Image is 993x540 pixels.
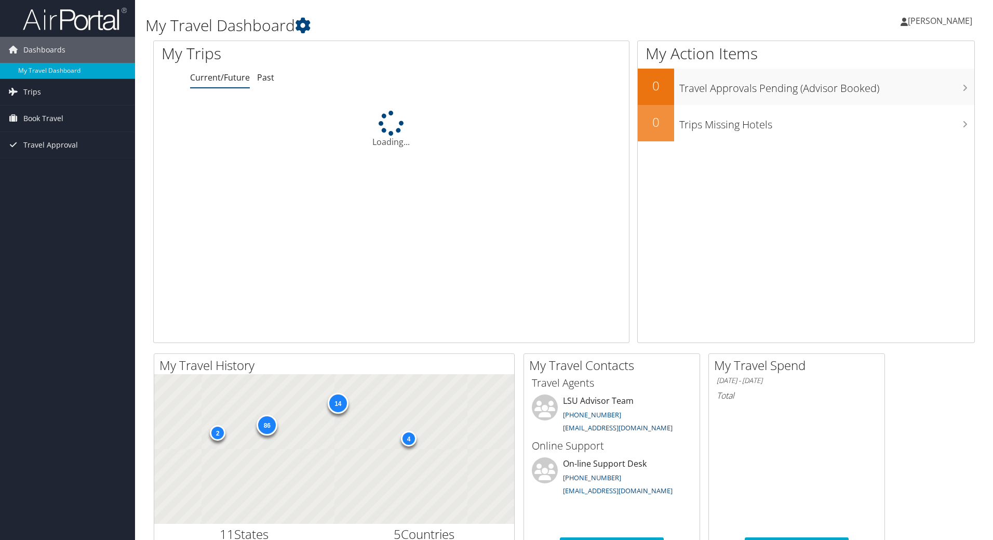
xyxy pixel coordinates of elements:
div: 86 [257,415,277,436]
span: [PERSON_NAME] [908,15,972,27]
h3: Online Support [532,439,692,453]
h2: My Travel Contacts [529,357,700,374]
img: airportal-logo.png [23,7,127,31]
a: [EMAIL_ADDRESS][DOMAIN_NAME] [563,423,673,432]
h1: My Trips [162,43,423,64]
span: Travel Approval [23,132,78,158]
a: [PERSON_NAME] [901,5,983,36]
h6: Total [717,390,877,401]
li: LSU Advisor Team [527,394,697,437]
h2: 0 [638,77,674,95]
span: Dashboards [23,37,65,63]
h1: My Action Items [638,43,974,64]
a: 0Trips Missing Hotels [638,105,974,141]
a: Current/Future [190,72,250,83]
a: Past [257,72,274,83]
span: Trips [23,79,41,105]
span: Book Travel [23,106,63,131]
a: [PHONE_NUMBER] [563,410,621,419]
h3: Travel Approvals Pending (Advisor Booked) [679,76,974,96]
h2: 0 [638,113,674,131]
a: [PHONE_NUMBER] [563,473,621,482]
div: 14 [327,393,348,414]
a: [EMAIL_ADDRESS][DOMAIN_NAME] [563,486,673,495]
h6: [DATE] - [DATE] [717,376,877,386]
div: 4 [401,431,417,446]
h3: Trips Missing Hotels [679,112,974,132]
h2: My Travel Spend [714,357,884,374]
a: 0Travel Approvals Pending (Advisor Booked) [638,69,974,105]
h1: My Travel Dashboard [145,15,704,36]
div: 2 [210,425,225,441]
li: On-line Support Desk [527,457,697,500]
h3: Travel Agents [532,376,692,390]
h2: My Travel History [159,357,514,374]
div: Loading... [154,111,629,148]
